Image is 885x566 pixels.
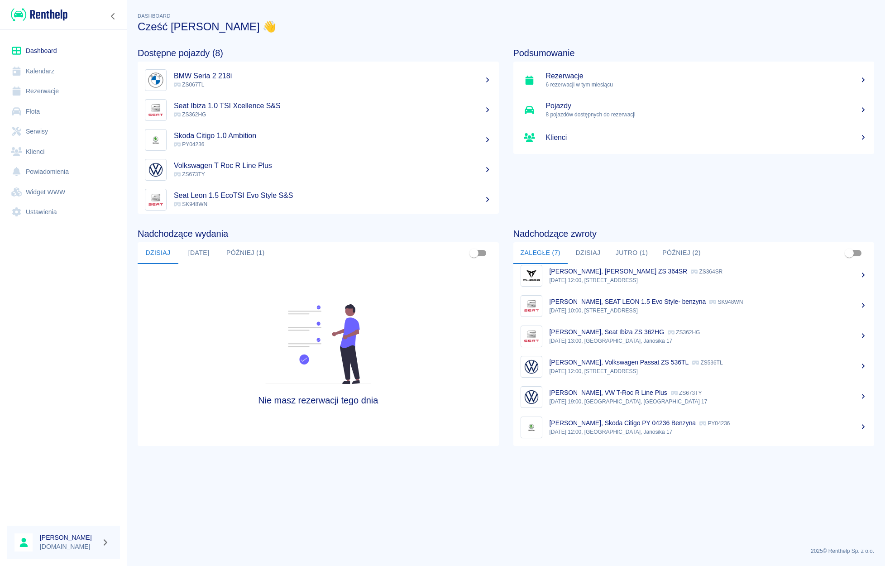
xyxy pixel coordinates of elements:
p: [DOMAIN_NAME] [40,542,98,552]
span: Pokaż przypisane tylko do mnie [841,245,858,262]
p: 6 rezerwacji w tym miesiącu [546,81,867,89]
button: Później (2) [655,242,708,264]
h5: Pojazdy [546,101,867,110]
button: Zaległe (7) [513,242,568,264]
p: ZS673TY [671,390,702,396]
span: PY04236 [174,141,204,148]
h6: [PERSON_NAME] [40,533,98,542]
a: Dashboard [7,41,120,61]
a: Kalendarz [7,61,120,82]
a: Image[PERSON_NAME], VW T-Roc R Line Plus ZS673TY[DATE] 19:00, [GEOGRAPHIC_DATA], [GEOGRAPHIC_DATA... [513,382,875,412]
p: [DATE] 10:00, [STREET_ADDRESS] [550,307,867,315]
a: Powiadomienia [7,162,120,182]
a: Widget WWW [7,182,120,202]
a: Image[PERSON_NAME], Skoda Citigo PY 04236 Benzyna PY04236[DATE] 12:00, [GEOGRAPHIC_DATA], Janosik... [513,412,875,442]
button: Jutro (1) [608,242,655,264]
p: [PERSON_NAME], VW T-Roc R Line Plus [550,389,667,396]
p: [PERSON_NAME], Seat Ibiza ZS 362HG [550,328,665,336]
img: Image [523,328,540,345]
button: Dzisiaj [138,242,178,264]
img: Renthelp logo [11,7,67,22]
a: Flota [7,101,120,122]
p: ZS536TL [692,360,722,366]
a: Ustawienia [7,202,120,222]
a: ImageBMW Seria 2 218i ZS067TL [138,65,499,95]
p: [PERSON_NAME], [PERSON_NAME] ZS 364SR [550,268,688,275]
h5: Rezerwacje [546,72,867,81]
p: 8 pojazdów dostępnych do rezerwacji [546,110,867,119]
h5: Skoda Citigo 1.0 Ambition [174,131,492,140]
img: Fleet [260,304,377,384]
h4: Nie masz rezerwacji tego dnia [183,395,454,406]
a: ImageSeat Leon 1.5 EcoTSI Evo Style S&S SK948WN [138,185,499,215]
img: Image [523,419,540,436]
h4: Nadchodzące wydania [138,228,499,239]
h5: Klienci [546,133,867,142]
p: SK948WN [709,299,743,305]
p: ZS362HG [668,329,700,336]
span: ZS362HG [174,111,206,118]
a: Image[PERSON_NAME], Seat Ibiza ZS 362HG ZS362HG[DATE] 13:00, [GEOGRAPHIC_DATA], Janosika 17 [513,321,875,351]
button: Dzisiaj [568,242,608,264]
button: Później (1) [219,242,272,264]
h4: Nadchodzące zwroty [513,228,875,239]
p: [DATE] 12:00, [STREET_ADDRESS] [550,367,867,375]
h4: Dostępne pojazdy (8) [138,48,499,58]
button: Zwiń nawigację [106,10,120,22]
a: Image[PERSON_NAME], [PERSON_NAME] ZS 364SR ZS364SR[DATE] 12:00, [STREET_ADDRESS] [513,260,875,291]
span: ZS067TL [174,82,204,88]
img: Image [147,161,164,178]
img: Image [523,389,540,406]
a: Image[PERSON_NAME], SEAT LEON 1.5 Evo Style- benzyna SK948WN[DATE] 10:00, [STREET_ADDRESS] [513,291,875,321]
a: ImageSeat Ibiza 1.0 TSI Xcellence S&S ZS362HG [138,95,499,125]
a: Renthelp logo [7,7,67,22]
h5: Seat Leon 1.5 EcoTSI Evo Style S&S [174,191,492,200]
img: Image [147,72,164,89]
a: Rezerwacje [7,81,120,101]
h3: Cześć [PERSON_NAME] 👋 [138,20,874,33]
h5: Volkswagen T Roc R Line Plus [174,161,492,170]
h5: Seat Ibiza 1.0 TSI Xcellence S&S [174,101,492,110]
p: ZS364SR [691,269,722,275]
a: Klienci [513,125,875,150]
h4: Podsumowanie [513,48,875,58]
p: [PERSON_NAME], Skoda Citigo PY 04236 Benzyna [550,419,696,427]
p: [PERSON_NAME], SEAT LEON 1.5 Evo Style- benzyna [550,298,706,305]
span: Dashboard [138,13,171,19]
p: [DATE] 19:00, [GEOGRAPHIC_DATA], [GEOGRAPHIC_DATA] 17 [550,398,867,406]
a: Image[PERSON_NAME], Volkswagen Passat ZS 536TL ZS536TL[DATE] 12:00, [STREET_ADDRESS] [513,351,875,382]
span: Pokaż przypisane tylko do mnie [465,245,483,262]
p: [DATE] 12:00, [GEOGRAPHIC_DATA], Janosika 17 [550,428,867,436]
p: PY04236 [699,420,730,427]
a: Pojazdy8 pojazdów dostępnych do rezerwacji [513,95,875,125]
span: ZS673TY [174,171,205,177]
p: [DATE] 13:00, [GEOGRAPHIC_DATA], Janosika 17 [550,337,867,345]
button: [DATE] [178,242,219,264]
img: Image [147,101,164,119]
img: Image [147,131,164,149]
a: ImageVolkswagen T Roc R Line Plus ZS673TY [138,155,499,185]
p: 2025 © Renthelp Sp. z o.o. [138,547,874,555]
a: Serwisy [7,121,120,142]
h5: BMW Seria 2 218i [174,72,492,81]
span: SK948WN [174,201,207,207]
p: [PERSON_NAME], Volkswagen Passat ZS 536TL [550,359,689,366]
p: [DATE] 12:00, [STREET_ADDRESS] [550,276,867,284]
img: Image [523,297,540,315]
img: Image [523,358,540,375]
img: Image [147,191,164,208]
img: Image [523,267,540,284]
a: Rezerwacje6 rezerwacji w tym miesiącu [513,65,875,95]
a: Klienci [7,142,120,162]
a: ImageSkoda Citigo 1.0 Ambition PY04236 [138,125,499,155]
